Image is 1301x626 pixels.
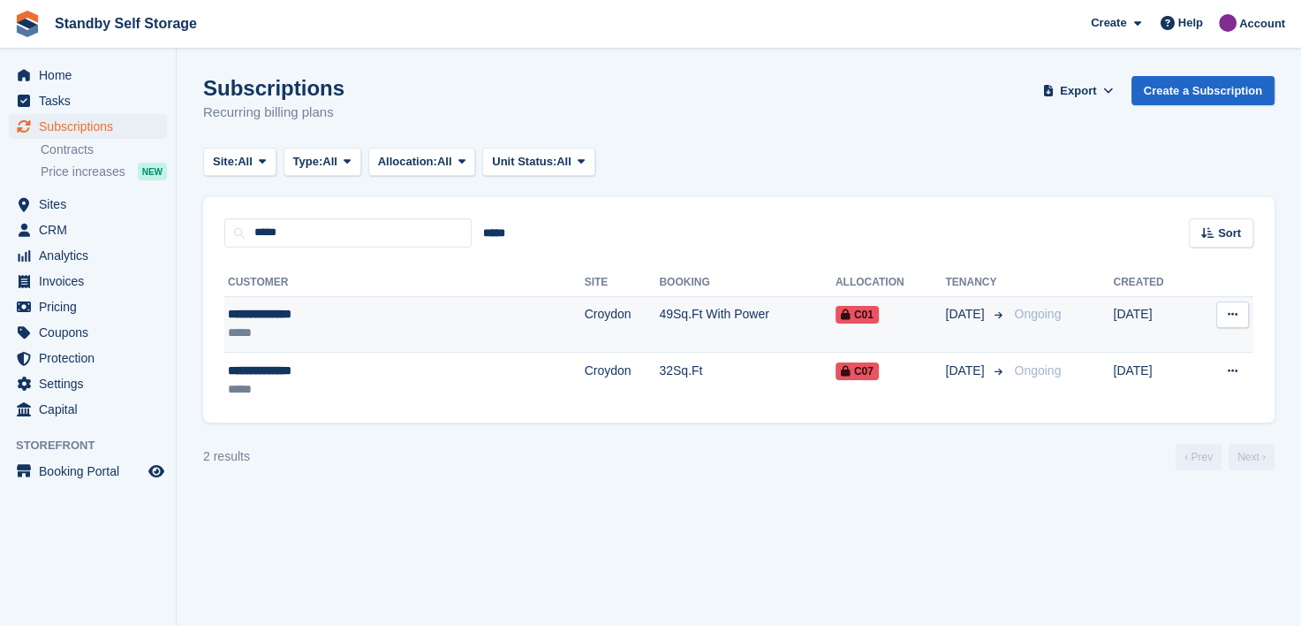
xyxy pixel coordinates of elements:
span: Coupons [39,320,145,345]
div: 2 results [203,447,250,466]
th: Tenancy [945,269,1007,297]
a: Price increases NEW [41,162,167,181]
span: Invoices [39,269,145,294]
span: All [437,153,452,171]
span: Settings [39,371,145,396]
span: Unit Status: [492,153,556,171]
span: CRM [39,218,145,242]
a: menu [9,88,167,113]
span: Account [1239,15,1285,33]
span: All [322,153,337,171]
span: Booking Portal [39,459,145,484]
button: Site: All [203,148,276,177]
span: Create [1091,14,1126,32]
span: Ongoing [1014,307,1061,321]
a: menu [9,269,167,294]
span: All [238,153,253,171]
span: Export [1060,82,1096,100]
img: stora-icon-8386f47178a22dfd0bd8f6a31ec36ba5ce8667c1dd55bd0f319d3a0aa187defe.svg [14,11,41,37]
span: Tasks [39,88,145,113]
a: menu [9,397,167,422]
a: Contracts [41,141,167,158]
a: Previous [1176,444,1222,470]
button: Unit Status: All [482,148,594,177]
span: Sort [1218,225,1241,242]
th: Created [1113,269,1194,297]
h1: Subscriptions [203,76,344,100]
th: Customer [224,269,585,297]
span: [DATE] [945,362,987,380]
th: Booking [659,269,835,297]
span: Help [1178,14,1203,32]
span: C07 [836,363,879,380]
button: Allocation: All [368,148,476,177]
a: Create a Subscription [1131,76,1275,105]
button: Type: All [284,148,361,177]
span: Allocation: [378,153,437,171]
td: Croydon [585,296,660,353]
span: Price increases [41,164,125,180]
a: menu [9,346,167,370]
p: Recurring billing plans [203,103,344,123]
button: Export [1040,76,1117,105]
span: Sites [39,192,145,217]
a: menu [9,320,167,345]
span: C01 [836,306,879,324]
span: All [556,153,571,171]
a: menu [9,371,167,396]
span: Capital [39,397,145,422]
a: Next [1229,444,1275,470]
td: Croydon [585,353,660,408]
td: 49Sq.Ft With Power [659,296,835,353]
div: NEW [138,163,167,180]
a: menu [9,63,167,88]
span: Pricing [39,294,145,319]
a: menu [9,218,167,242]
span: Analytics [39,243,145,268]
th: Site [585,269,660,297]
a: Preview store [146,461,167,482]
span: [DATE] [945,305,987,324]
span: Subscriptions [39,114,145,139]
a: menu [9,294,167,319]
td: 32Sq.Ft [659,353,835,408]
a: menu [9,192,167,217]
span: Home [39,63,145,88]
span: Type: [293,153,323,171]
span: Ongoing [1014,363,1061,378]
th: Allocation [836,269,946,297]
td: [DATE] [1113,353,1194,408]
span: Site: [213,153,238,171]
td: [DATE] [1113,296,1194,353]
span: Storefront [16,437,176,454]
a: menu [9,114,167,139]
nav: Page [1172,444,1278,470]
span: Protection [39,346,145,370]
a: menu [9,243,167,268]
a: Standby Self Storage [48,9,204,38]
img: Sue Ford [1219,14,1237,32]
a: menu [9,459,167,484]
